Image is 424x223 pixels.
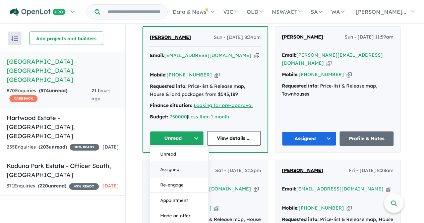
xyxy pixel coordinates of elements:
span: CASHBACK [9,95,38,102]
a: View details ... [207,131,261,146]
img: Openlot PRO Logo White [10,8,66,16]
strong: ( unread) [38,183,66,189]
span: 203 [40,144,49,150]
span: 574 [41,88,49,94]
a: [EMAIL_ADDRESS][DOMAIN_NAME] [164,52,251,58]
strong: Email: [149,186,164,192]
a: Looking for pre-approval [194,102,253,108]
a: [PERSON_NAME] [150,34,191,42]
span: [PERSON_NAME] Try [149,167,200,173]
span: [PERSON_NAME]... [356,8,406,15]
h5: [GEOGRAPHIC_DATA] - [GEOGRAPHIC_DATA] , [GEOGRAPHIC_DATA] [7,57,119,84]
strong: Requested info: [282,83,319,89]
h5: Hartwood Estate - [GEOGRAPHIC_DATA] , [GEOGRAPHIC_DATA] [7,113,119,141]
span: [PERSON_NAME] [282,34,323,40]
span: [PERSON_NAME] [282,167,323,173]
input: Try estate name, suburb, builder or developer [102,5,166,19]
div: | [150,113,261,121]
span: Sat - [DATE] 2:12pm [215,167,261,175]
button: Add projects and builders [29,32,103,45]
a: [PERSON_NAME][EMAIL_ADDRESS][DOMAIN_NAME] [282,52,383,66]
strong: Mobile: [149,205,166,211]
button: Copy [254,185,259,192]
button: Unread [150,147,208,162]
button: Assigned [150,162,208,177]
span: 45 % READY [69,183,99,190]
a: [PHONE_NUMBER] [299,71,344,77]
a: [PHONE_NUMBER] [299,205,344,211]
a: [PERSON_NAME] [282,167,323,175]
strong: Requested info: [282,216,319,222]
span: 220 [40,183,48,189]
strong: Mobile: [150,72,167,78]
button: Assigned [282,131,336,146]
strong: Requested info: [150,83,187,89]
strong: ( unread) [39,144,67,150]
button: Copy [386,185,391,192]
span: Sun - [DATE] 11:59am [345,33,393,41]
strong: Email: [282,52,296,58]
a: [PERSON_NAME] Try [149,167,200,175]
span: Fri - [DATE] 8:28am [349,167,393,175]
h5: Kaduna Park Estate - Officer South , [GEOGRAPHIC_DATA] [7,161,119,179]
button: Unread [150,131,204,146]
button: Copy [215,71,220,78]
strong: Budget: [150,114,168,120]
img: sort.svg [11,36,18,41]
strong: Finance situation: [150,102,192,108]
strong: ( unread) [39,88,67,94]
strong: Mobile: [282,71,299,77]
div: 371 Enquir ies [7,182,99,190]
span: [DATE] [103,183,119,189]
button: Copy [347,205,352,212]
button: Appointment [150,193,208,208]
a: [PERSON_NAME] [282,33,323,41]
button: Copy [254,52,259,59]
button: Copy [214,205,219,212]
span: [DATE] [103,144,119,150]
div: 870 Enquir ies [7,87,92,103]
button: Re-engage [150,177,208,193]
a: Profile & Notes [340,131,394,146]
strong: Email: [150,52,164,58]
span: [PERSON_NAME] [150,34,191,40]
span: Sun - [DATE] 8:34pm [214,34,261,42]
div: 255 Enquir ies [7,143,99,151]
a: [PHONE_NUMBER] [167,72,212,78]
a: [EMAIL_ADDRESS][DOMAIN_NAME] [296,186,383,192]
div: Price-list & Release map, House & land packages from $543,189 [150,82,261,99]
a: Less than 1 month [188,114,229,120]
span: 21 hours ago [92,88,111,102]
button: Copy [347,71,352,78]
a: 750000 [170,114,187,120]
strong: Requested info: [149,216,186,222]
div: Price-list & Release map, Townhouses [282,82,393,98]
button: Copy [326,60,331,67]
strong: Mobile: [282,205,299,211]
strong: Email: [282,186,296,192]
span: 20 % READY [70,144,99,151]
